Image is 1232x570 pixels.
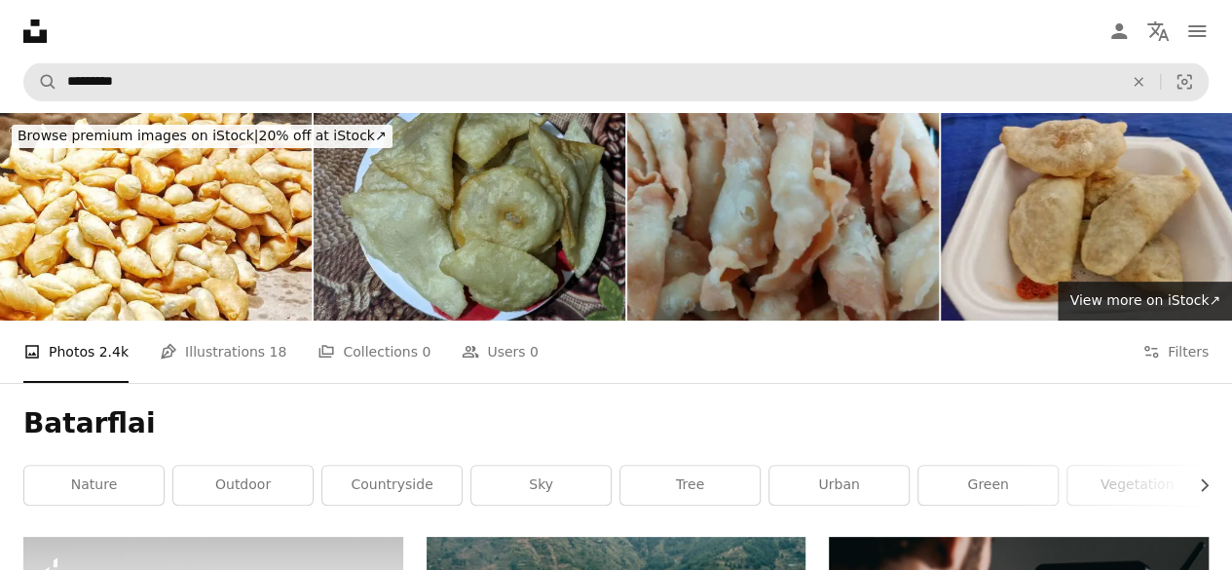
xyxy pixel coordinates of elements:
a: green [918,466,1058,505]
button: Menu [1177,12,1216,51]
button: Search Unsplash [24,63,57,100]
a: View more on iStock↗ [1058,282,1232,321]
div: 20% off at iStock ↗ [12,125,392,148]
a: urban [769,466,909,505]
button: Filters [1142,321,1209,383]
a: Collections 0 [317,321,430,383]
img: Close up traditional snack are mini molen snack, in crackle [627,113,939,321]
span: Browse premium images on iStock | [18,128,258,143]
a: sky [471,466,611,505]
span: 18 [270,341,287,362]
button: Clear [1117,63,1160,100]
span: View more on iStock ↗ [1069,292,1220,308]
span: 0 [422,341,430,362]
a: Illustrations 18 [160,321,286,383]
h1: Batarflai [23,406,1209,441]
form: Find visuals sitewide [23,62,1209,101]
img: Pitha [314,113,625,321]
a: Users 0 [462,321,539,383]
a: countryside [322,466,462,505]
a: outdoor [173,466,313,505]
a: nature [24,466,164,505]
span: 0 [530,341,539,362]
button: Visual search [1161,63,1208,100]
button: Language [1139,12,1177,51]
a: Home — Unsplash [23,19,47,43]
button: scroll list to the right [1186,466,1209,505]
a: vegetation [1067,466,1207,505]
a: Log in / Sign up [1100,12,1139,51]
a: tree [620,466,760,505]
